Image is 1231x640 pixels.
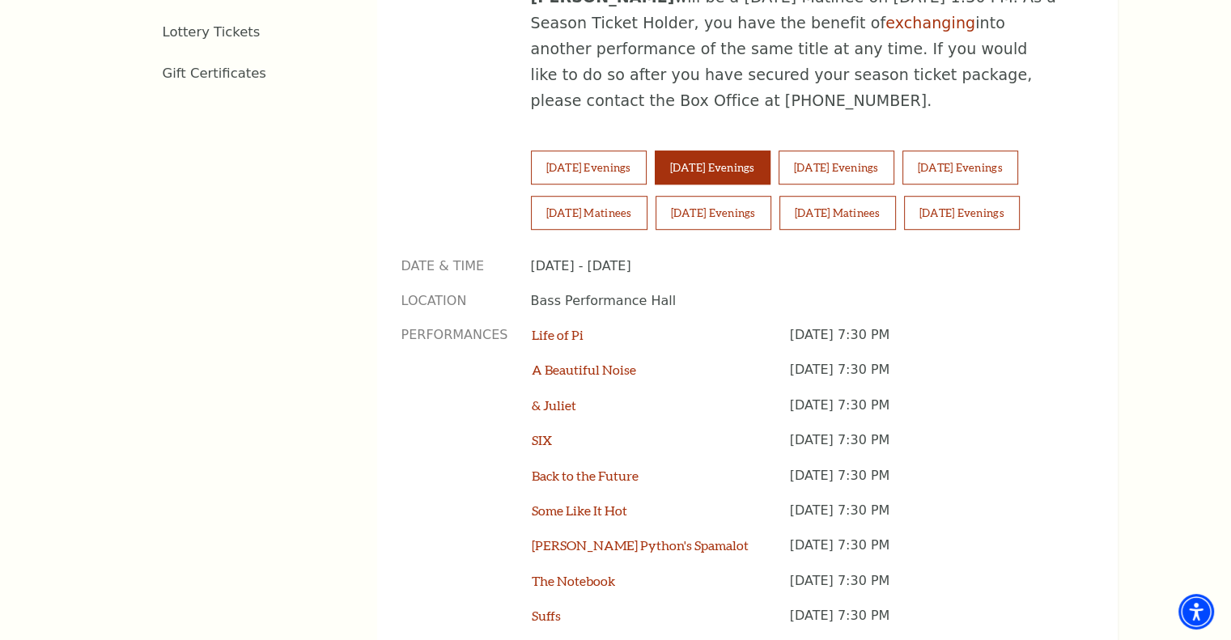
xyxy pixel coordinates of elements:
[790,572,1069,607] p: [DATE] 7:30 PM
[532,537,749,553] a: [PERSON_NAME] Python's Spamalot
[163,24,261,40] a: Lottery Tickets
[902,150,1018,184] button: [DATE] Evenings
[790,326,1069,361] p: [DATE] 7:30 PM
[532,327,584,342] a: Life of Pi
[779,196,896,230] button: [DATE] Matinees
[531,257,1069,275] p: [DATE] - [DATE]
[401,257,507,275] p: Date & Time
[885,14,975,32] a: exchanging
[790,536,1069,571] p: [DATE] 7:30 PM
[531,150,647,184] button: [DATE] Evenings
[790,396,1069,431] p: [DATE] 7:30 PM
[655,150,770,184] button: [DATE] Evenings
[531,196,647,230] button: [DATE] Matinees
[532,397,576,413] a: & Juliet
[904,196,1020,230] button: [DATE] Evenings
[790,502,1069,536] p: [DATE] 7:30 PM
[790,361,1069,396] p: [DATE] 7:30 PM
[779,150,894,184] button: [DATE] Evenings
[532,468,639,483] a: Back to the Future
[1178,594,1214,629] div: Accessibility Menu
[531,292,1069,310] p: Bass Performance Hall
[532,573,615,588] a: The Notebook
[532,362,636,377] a: A Beautiful Noise
[532,608,561,623] a: Suffs
[401,292,507,310] p: Location
[790,431,1069,466] p: [DATE] 7:30 PM
[532,502,627,518] a: Some Like It Hot
[532,432,552,447] a: SIX
[790,467,1069,502] p: [DATE] 7:30 PM
[656,196,771,230] button: [DATE] Evenings
[163,66,266,81] a: Gift Certificates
